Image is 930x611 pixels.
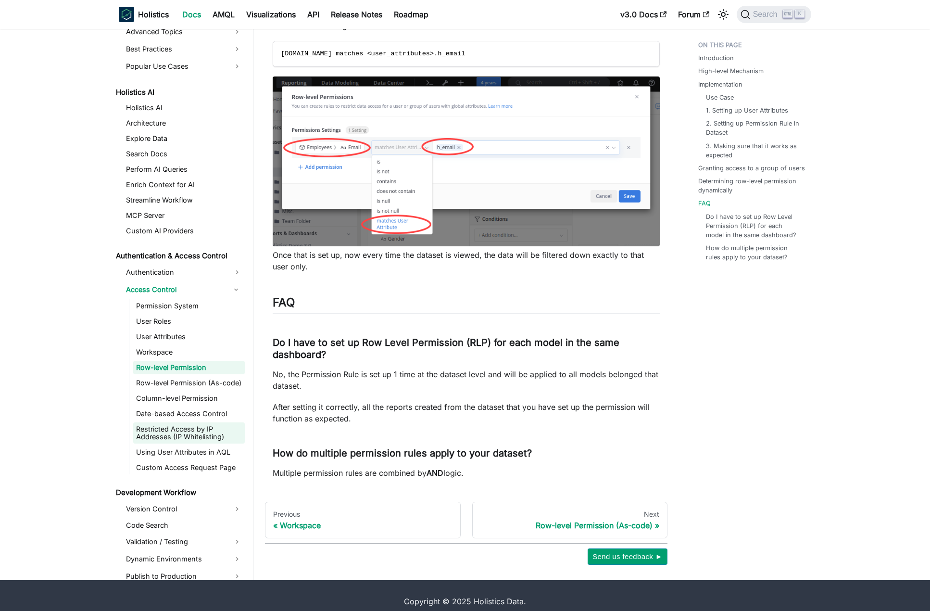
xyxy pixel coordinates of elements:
a: HolisticsHolistics [119,7,169,22]
button: Search (Ctrl+K) [737,6,811,23]
a: Forum [672,7,715,22]
a: NextRow-level Permission (As-code) [472,502,668,538]
a: Development Workflow [113,486,245,499]
a: Permission System [133,299,245,313]
a: Advanced Topics [123,24,245,39]
a: Access Control [123,282,227,297]
a: User Attributes [133,330,245,344]
h3: Do I have to set up Row Level Permission (RLP) for each model in the same dashboard? [273,337,660,361]
a: Perform AI Queries [123,163,245,176]
a: Custom AI Providers [123,224,245,238]
a: Introduction [698,53,734,63]
a: PreviousWorkspace [265,502,461,538]
a: Visualizations [240,7,302,22]
a: Do I have to set up Row Level Permission (RLP) for each model in the same dashboard? [706,212,802,240]
h2: FAQ [273,295,660,314]
p: Multiple permission rules are combined by logic. [273,467,660,479]
a: Roadmap [388,7,434,22]
h3: How do multiple permission rules apply to your dataset? [273,447,660,459]
a: Authentication [123,265,245,280]
a: API [302,7,325,22]
a: Publish to Production [123,569,245,584]
a: Determining row-level permission dynamically [698,177,805,195]
p: After setting it correctly, all the reports created from the dataset that you have set up the per... [273,401,660,424]
a: Docs [176,7,207,22]
div: Next [480,510,660,519]
button: Collapse sidebar category 'Access Control' [227,282,245,297]
a: Validation / Testing [123,534,245,549]
a: MCP Server [123,209,245,222]
a: Restricted Access by IP Addresses (IP Whitelisting) [133,422,245,444]
a: Row-level Permission [133,361,245,374]
div: Previous [273,510,452,519]
a: Version Control [123,501,245,517]
a: Holistics AI [113,86,245,99]
a: Explore Data [123,132,245,145]
a: Streamline Workflow [123,193,245,207]
a: AMQL [207,7,240,22]
a: User Roles [133,315,245,328]
a: 2. Setting up Permission Rule in Dataset [706,119,802,137]
div: Row-level Permission (As-code) [480,521,660,530]
strong: AND [427,468,443,478]
nav: Docs pages [265,502,667,538]
a: Date-based Access Control [133,407,245,420]
img: Holistics [119,7,134,22]
a: FAQ [698,199,711,208]
a: High-level Mechanism [698,66,764,76]
a: v3.0 Docs [615,7,672,22]
kbd: K [795,10,804,18]
a: Granting access to a group of users [698,164,805,173]
a: Column-level Permission [133,392,245,405]
a: Workspace [133,345,245,359]
a: 1. Setting up User Attributes [706,106,788,115]
a: 3. Making sure that it works as expected [706,141,802,160]
a: Best Practices [123,41,245,57]
a: Implementation [698,80,742,89]
a: Popular Use Cases [123,59,245,74]
div: Workspace [273,521,452,530]
a: Search Docs [123,147,245,161]
a: Dynamic Environments [123,551,245,567]
a: Custom Access Request Page [133,461,245,474]
span: [DOMAIN_NAME] matches <user_attributes>.h_email [281,50,465,57]
a: Release Notes [325,7,388,22]
b: Holistics [138,9,169,20]
a: Holistics AI [123,101,245,115]
button: Send us feedback ► [588,548,667,565]
button: Switch between dark and light mode (currently light mode) [716,7,731,22]
a: Use Case [706,93,734,102]
p: No, the Permission Rule is set up 1 time at the dataset level and will be applied to all models b... [273,369,660,392]
a: Using User Attributes in AQL [133,446,245,459]
a: Row-level Permission (As-code) [133,376,245,390]
a: Authentication & Access Control [113,249,245,263]
span: Search [750,10,783,19]
a: Architecture [123,116,245,130]
div: Copyright © 2025 Holistics Data. [159,596,771,607]
span: Send us feedback ► [592,550,663,563]
a: How do multiple permission rules apply to your dataset? [706,243,802,262]
a: Code Search [123,519,245,532]
p: Once that is set up, now every time the dataset is viewed, the data will be filtered down exactly... [273,249,660,272]
a: Enrich Context for AI [123,178,245,191]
